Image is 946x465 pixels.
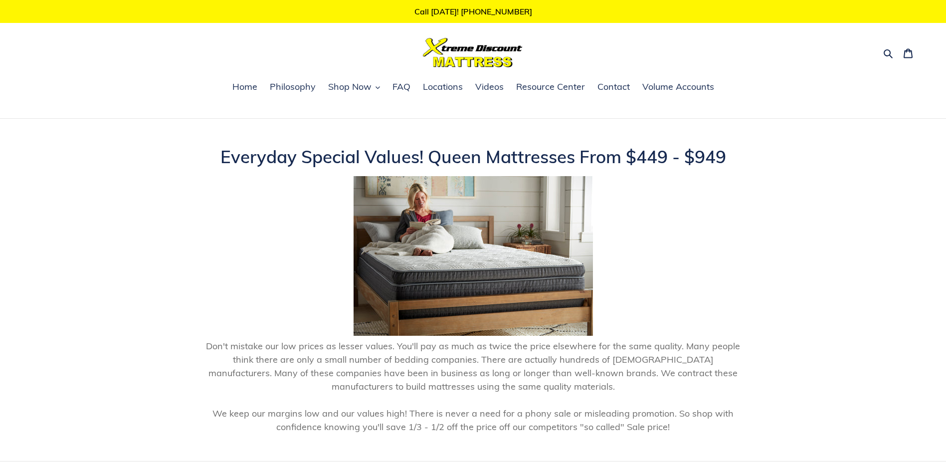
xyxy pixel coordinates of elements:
a: Resource Center [511,80,590,95]
a: Videos [470,80,509,95]
a: Volume Accounts [637,80,719,95]
span: Volume Accounts [642,81,714,93]
a: Contact [592,80,635,95]
a: Philosophy [265,80,321,95]
span: Don't mistake our low prices as lesser values. You'll pay as much as twice the price elsewhere fo... [206,340,740,392]
button: Shop Now [323,80,385,95]
span: Shop Now [328,81,372,93]
span: Videos [475,81,504,93]
a: Locations [418,80,468,95]
span: Everyday Special Values! Queen Mattresses From $449 - $949 [220,146,726,168]
span: Philosophy [270,81,316,93]
a: Home [227,80,262,95]
span: Locations [423,81,463,93]
span: Home [232,81,257,93]
span: Resource Center [516,81,585,93]
span: We keep our margins low and our values high! There is never a need for a phony sale or misleading... [212,408,734,433]
span: FAQ [392,81,410,93]
a: FAQ [387,80,415,95]
span: Contact [597,81,630,93]
img: Xtreme Discount Mattress [423,38,523,67]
